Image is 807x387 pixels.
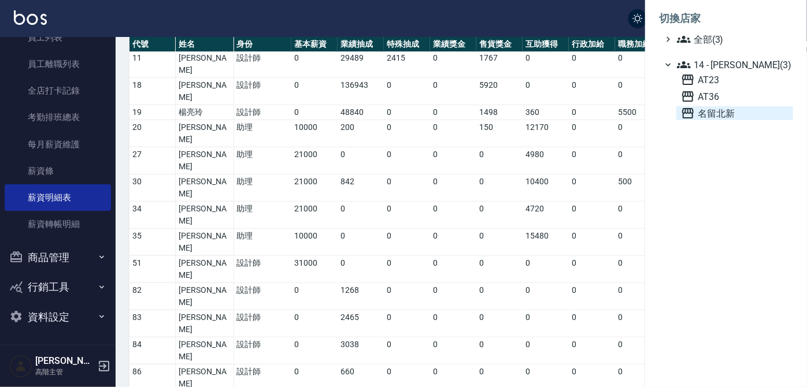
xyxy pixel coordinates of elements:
span: AT36 [681,90,789,103]
span: 全部(3) [677,32,789,46]
li: 切換店家 [659,5,793,32]
span: 14 - [PERSON_NAME](3) [677,58,789,72]
span: 名留北新 [681,106,789,120]
span: AT23 [681,73,789,87]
